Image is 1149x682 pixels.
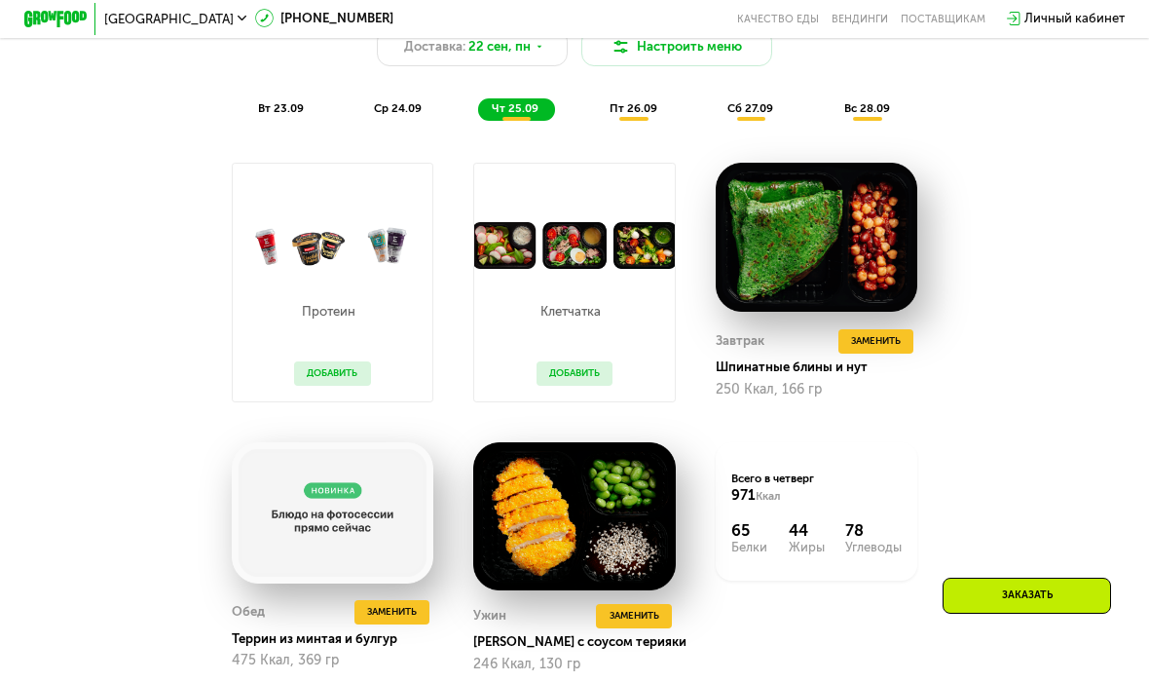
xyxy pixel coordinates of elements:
div: [PERSON_NAME] с соусом терияки [473,634,688,650]
span: 22 сен, пн [468,37,531,57]
span: вт 23.09 [258,101,304,115]
a: Качество еды [737,13,819,25]
div: 65 [731,521,767,541]
div: Жиры [789,541,825,553]
span: вс 28.09 [844,101,890,115]
div: 44 [789,521,825,541]
button: Добавить [537,361,612,386]
span: ср 24.09 [374,101,422,115]
button: Заменить [354,600,429,625]
span: сб 27.09 [727,101,773,115]
div: поставщикам [901,13,985,25]
button: Заменить [596,604,671,628]
span: пт 26.09 [610,101,657,115]
div: Всего в четверг [731,471,902,506]
div: 475 Ккал, 369 гр [232,653,434,668]
p: Протеин [294,305,362,318]
div: Углеводы [845,541,902,553]
button: Настроить меню [581,28,773,66]
span: чт 25.09 [492,101,538,115]
span: Заменить [851,333,901,349]
span: Заменить [367,604,417,620]
div: Шпинатные блины и нут [716,360,931,375]
div: Террин из минтая и булгур [232,631,447,647]
p: Клетчатка [537,305,605,318]
button: Добавить [294,361,370,386]
span: [GEOGRAPHIC_DATA] [104,13,234,25]
div: 250 Ккал, 166 гр [716,382,918,398]
div: Обед [232,600,265,625]
span: Заменить [610,608,659,624]
div: Завтрак [716,329,764,354]
button: Заменить [838,329,913,354]
div: 78 [845,521,902,541]
span: 971 [731,486,756,504]
span: Доставка: [404,37,465,57]
div: Ужин [473,604,506,628]
a: Вендинги [832,13,888,25]
div: Белки [731,541,767,553]
a: [PHONE_NUMBER] [255,9,393,28]
div: Заказать [943,578,1111,614]
div: 246 Ккал, 130 гр [473,657,676,672]
div: Личный кабинет [1024,9,1125,28]
span: Ккал [756,489,781,503]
